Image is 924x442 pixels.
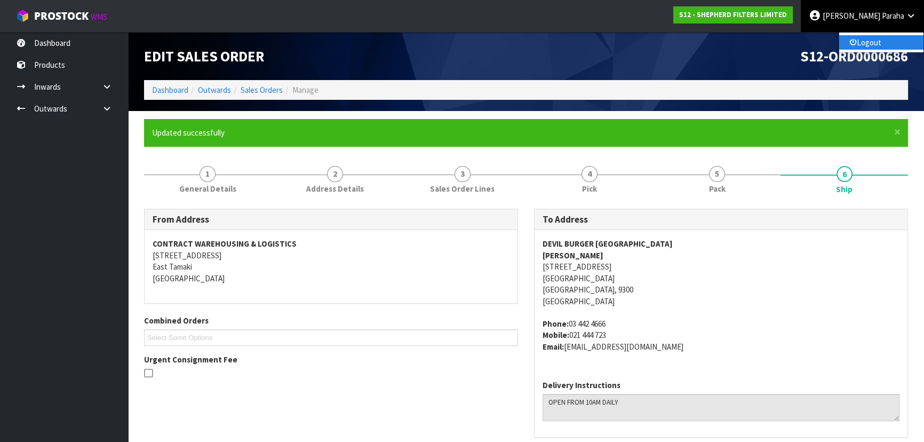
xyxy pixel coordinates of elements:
span: Pack [709,183,726,194]
span: Pick [582,183,597,194]
label: Urgent Consignment Fee [144,354,237,365]
h3: To Address [543,215,899,225]
strong: CONTRACT WAREHOUSING & LOGISTICS [153,239,297,249]
span: Paraha [882,11,904,21]
a: Dashboard [152,85,188,95]
label: Combined Orders [144,315,209,326]
span: × [894,124,901,139]
span: ProStock [34,9,89,23]
address: 03 442 4666 021 444 723 [EMAIL_ADDRESS][DOMAIN_NAME] [543,318,899,352]
a: Sales Orders [241,85,283,95]
address: [STREET_ADDRESS] East Tamaki [GEOGRAPHIC_DATA] [153,238,509,284]
strong: phone [543,319,569,329]
span: S12-ORD0000686 [800,47,908,65]
h3: From Address [153,215,509,225]
img: cube-alt.png [16,9,29,22]
span: Manage [292,85,318,95]
span: [PERSON_NAME] [823,11,880,21]
span: Edit Sales Order [144,47,264,65]
label: Delivery Instructions [543,380,620,391]
span: 3 [455,166,471,182]
span: Address Details [306,183,364,194]
strong: DEVIL BURGER [GEOGRAPHIC_DATA] [543,239,673,249]
span: General Details [179,183,236,194]
a: Outwards [198,85,231,95]
span: 4 [582,166,598,182]
strong: S12 - SHEPHERD FILTERS LIMITED [679,10,787,19]
a: S12 - SHEPHERD FILTERS LIMITED [673,6,793,23]
strong: mobile [543,330,569,340]
span: Sales Order Lines [430,183,495,194]
span: 6 [837,166,853,182]
address: [STREET_ADDRESS] [GEOGRAPHIC_DATA] [GEOGRAPHIC_DATA], 9300 [GEOGRAPHIC_DATA] [543,238,899,307]
span: 1 [200,166,216,182]
small: WMS [91,12,107,22]
span: Updated successfully [152,128,225,138]
a: Logout [839,35,923,50]
span: 5 [709,166,725,182]
span: Ship [836,184,853,195]
span: 2 [327,166,343,182]
strong: [PERSON_NAME] [543,250,603,261]
strong: email [543,342,564,352]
